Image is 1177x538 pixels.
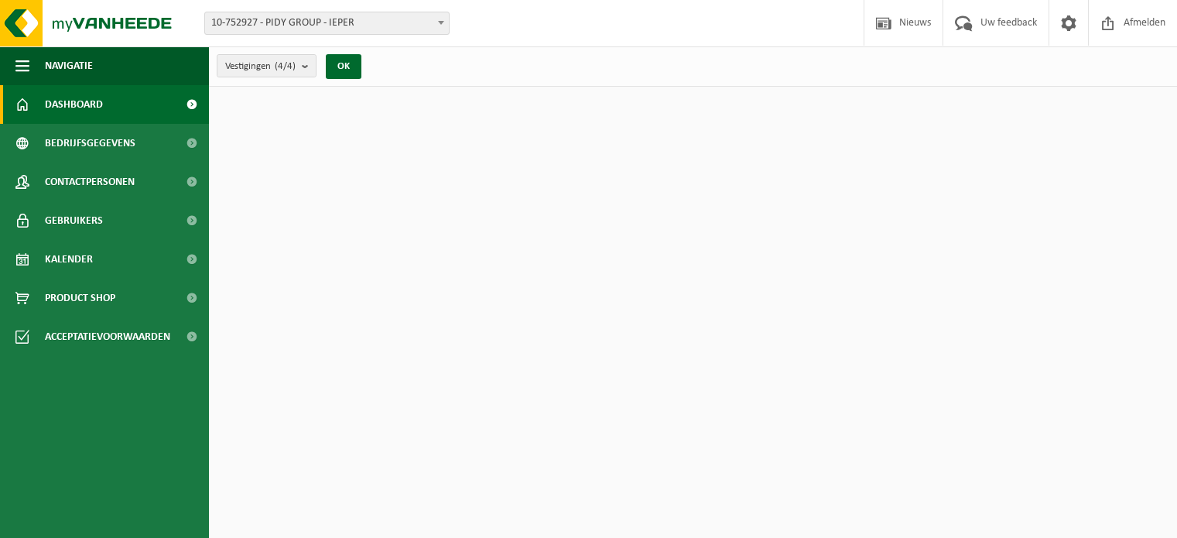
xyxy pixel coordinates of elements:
count: (4/4) [275,61,296,71]
span: Dashboard [45,85,103,124]
span: Contactpersonen [45,163,135,201]
button: OK [326,54,361,79]
span: Bedrijfsgegevens [45,124,135,163]
span: Product Shop [45,279,115,317]
span: Acceptatievoorwaarden [45,317,170,356]
span: Vestigingen [225,55,296,78]
span: Navigatie [45,46,93,85]
span: Kalender [45,240,93,279]
span: 10-752927 - PIDY GROUP - IEPER [204,12,450,35]
button: Vestigingen(4/4) [217,54,316,77]
span: Gebruikers [45,201,103,240]
span: 10-752927 - PIDY GROUP - IEPER [205,12,449,34]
